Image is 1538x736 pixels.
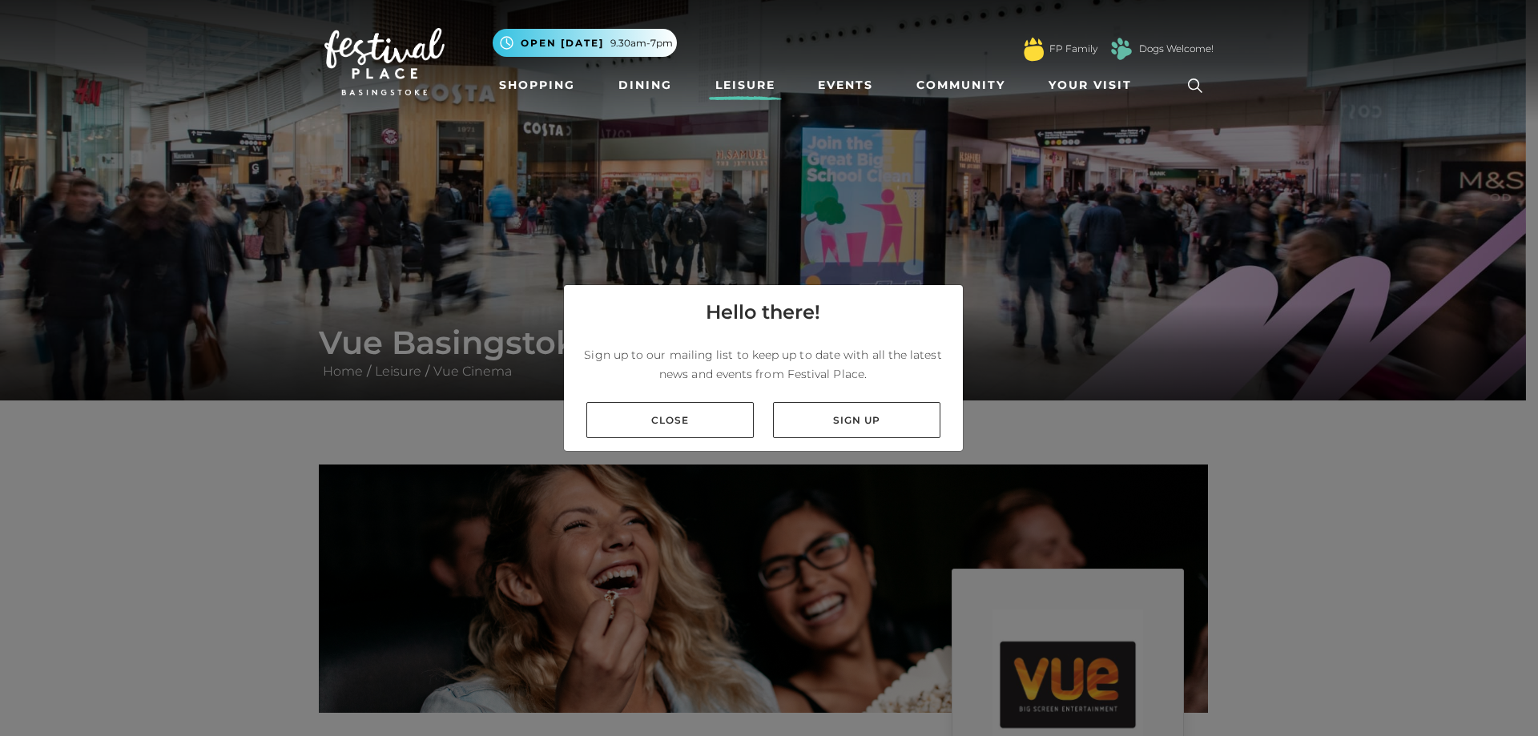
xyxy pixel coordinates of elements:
[773,402,940,438] a: Sign up
[910,70,1012,100] a: Community
[521,36,604,50] span: Open [DATE]
[577,345,950,384] p: Sign up to our mailing list to keep up to date with all the latest news and events from Festival ...
[586,402,754,438] a: Close
[706,298,820,327] h4: Hello there!
[493,70,582,100] a: Shopping
[709,70,782,100] a: Leisure
[1139,42,1214,56] a: Dogs Welcome!
[1049,77,1132,94] span: Your Visit
[1049,42,1097,56] a: FP Family
[612,70,678,100] a: Dining
[493,29,677,57] button: Open [DATE] 9.30am-7pm
[610,36,673,50] span: 9.30am-7pm
[811,70,880,100] a: Events
[1042,70,1146,100] a: Your Visit
[324,28,445,95] img: Festival Place Logo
